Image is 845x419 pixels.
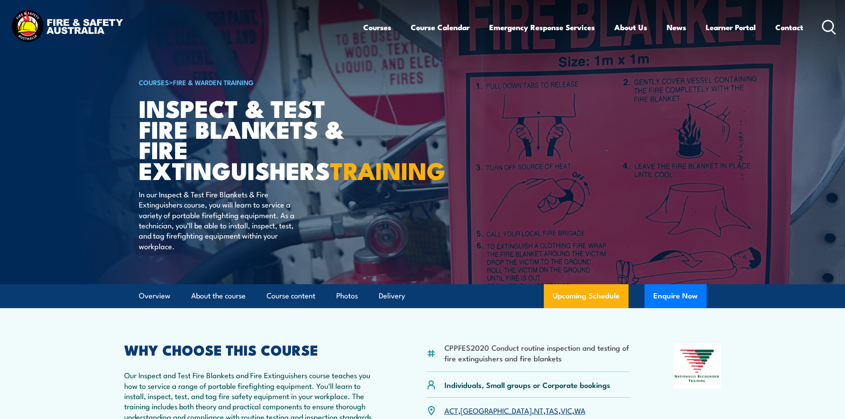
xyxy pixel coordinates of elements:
a: Upcoming Schedule [544,284,629,308]
a: Photos [336,284,358,308]
a: News [667,16,686,39]
a: Contact [775,16,803,39]
a: About the course [191,284,246,308]
li: CPPFES2020 Conduct routine inspection and testing of fire extinguishers and fire blankets [444,342,630,363]
p: In our Inspect & Test Fire Blankets & Fire Extinguishers course, you will learn to service a vari... [139,189,301,251]
p: , , , , , [444,405,586,415]
a: Delivery [379,284,405,308]
a: NT [534,405,543,415]
h6: > [139,77,358,87]
a: Course Calendar [411,16,470,39]
a: Fire & Warden Training [173,77,254,87]
a: VIC [561,405,572,415]
a: [GEOGRAPHIC_DATA] [460,405,532,415]
strong: TRAINING [330,151,445,188]
a: Learner Portal [706,16,756,39]
a: About Us [614,16,647,39]
a: Course content [267,284,315,308]
h1: Inspect & Test Fire Blankets & Fire Extinguishers [139,98,358,180]
a: Emergency Response Services [489,16,595,39]
h2: WHY CHOOSE THIS COURSE [124,343,383,356]
img: Nationally Recognised Training logo. [673,343,721,388]
a: TAS [546,405,558,415]
a: Overview [139,284,170,308]
a: Courses [363,16,391,39]
p: Individuals, Small groups or Corporate bookings [444,380,610,390]
button: Enquire Now [645,284,707,308]
a: COURSES [139,77,169,87]
a: ACT [444,405,458,415]
a: WA [574,405,586,415]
